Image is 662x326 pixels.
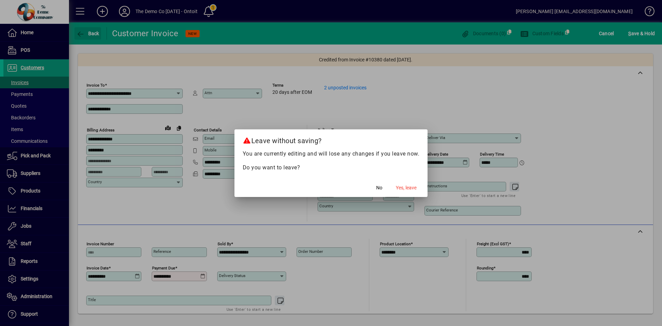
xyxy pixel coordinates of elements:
button: No [368,182,390,194]
span: No [376,184,382,191]
h2: Leave without saving? [234,129,428,149]
p: Do you want to leave? [243,164,420,172]
button: Yes, leave [393,182,419,194]
p: You are currently editing and will lose any changes if you leave now. [243,150,420,158]
span: Yes, leave [396,184,417,191]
